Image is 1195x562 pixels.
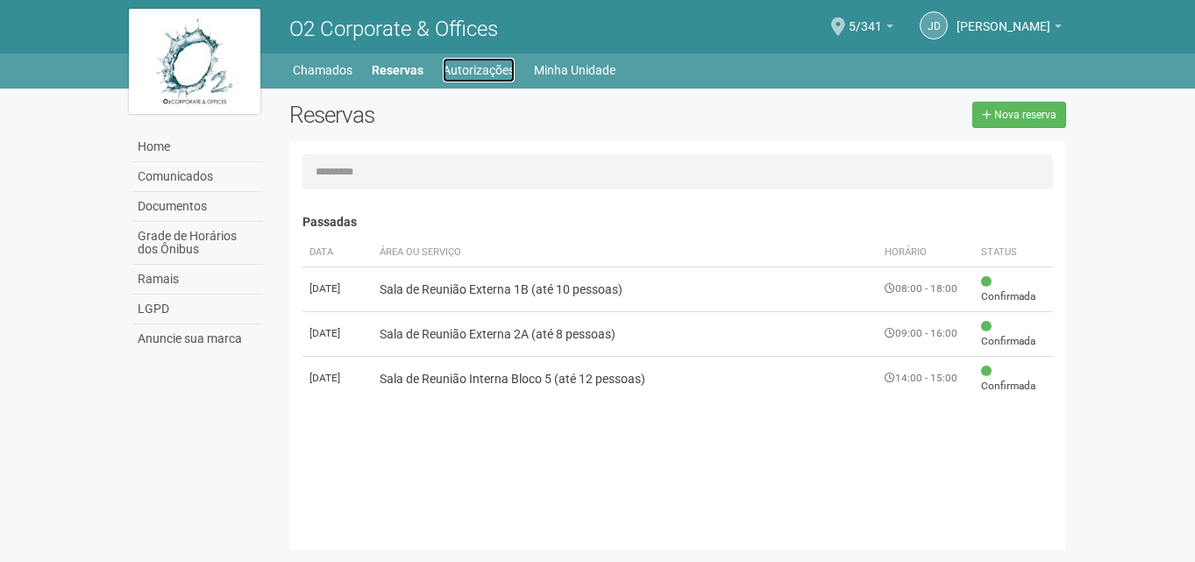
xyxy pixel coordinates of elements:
td: Sala de Reunião Externa 2A (até 8 pessoas) [373,311,878,356]
a: Documentos [133,192,263,222]
td: 09:00 - 16:00 [878,311,974,356]
a: Anuncie sua marca [133,324,263,353]
td: [DATE] [302,356,373,401]
a: Chamados [293,58,352,82]
a: Minha Unidade [534,58,615,82]
td: 14:00 - 15:00 [878,356,974,401]
a: LGPD [133,295,263,324]
span: Josimar da Silva Francisco [957,3,1050,33]
a: Comunicados [133,162,263,192]
th: Data [302,238,373,267]
a: Home [133,132,263,162]
h2: Reservas [289,102,665,128]
th: Horário [878,238,974,267]
th: Status [974,238,1053,267]
img: logo.jpg [129,9,260,114]
a: Nova reserva [972,102,1066,128]
td: Sala de Reunião Externa 1B (até 10 pessoas) [373,267,878,311]
span: O2 Corporate & Offices [289,17,498,41]
span: Nova reserva [994,109,1056,121]
th: Área ou Serviço [373,238,878,267]
td: [DATE] [302,311,373,356]
span: Confirmada [981,319,1046,349]
h4: Passadas [302,216,1054,229]
span: Confirmada [981,274,1046,304]
a: [PERSON_NAME] [957,22,1062,36]
td: Sala de Reunião Interna Bloco 5 (até 12 pessoas) [373,356,878,401]
a: Reservas [372,58,423,82]
a: 5/341 [849,22,893,36]
span: Confirmada [981,364,1046,394]
a: Grade de Horários dos Ônibus [133,222,263,265]
a: Jd [920,11,948,39]
td: 08:00 - 18:00 [878,267,974,311]
span: 5/341 [849,3,882,33]
td: [DATE] [302,267,373,311]
a: Autorizações [443,58,515,82]
a: Ramais [133,265,263,295]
